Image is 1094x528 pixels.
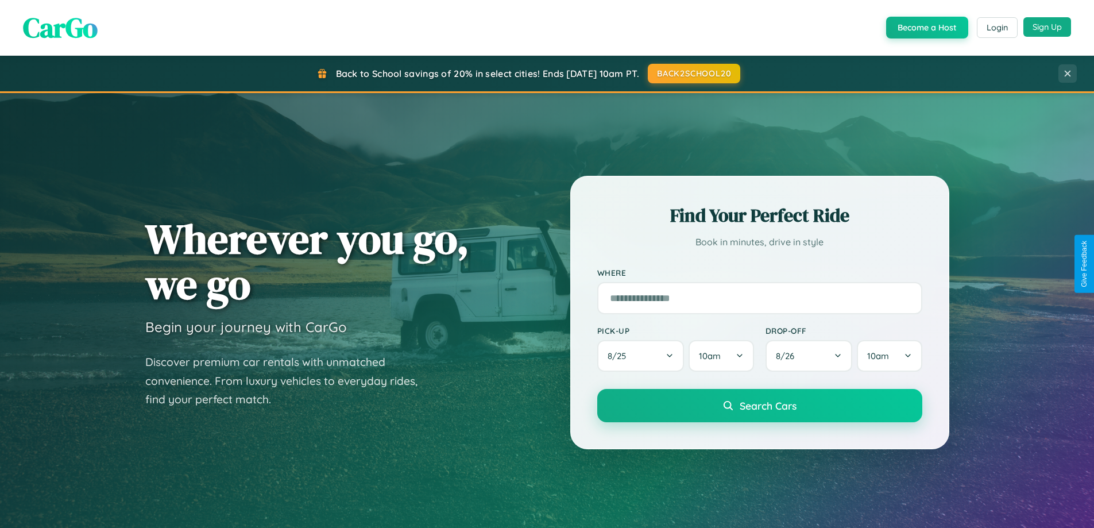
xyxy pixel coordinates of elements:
span: 8 / 26 [776,350,800,361]
span: 10am [699,350,721,361]
span: Search Cars [740,399,797,412]
button: Search Cars [597,389,922,422]
p: Book in minutes, drive in style [597,234,922,250]
button: 10am [689,340,753,372]
span: 10am [867,350,889,361]
span: 8 / 25 [608,350,632,361]
button: Become a Host [886,17,968,38]
h3: Begin your journey with CarGo [145,318,347,336]
button: 8/25 [597,340,685,372]
button: 10am [857,340,922,372]
h1: Wherever you go, we go [145,216,469,307]
span: CarGo [23,9,98,47]
button: Sign Up [1023,17,1071,37]
div: Give Feedback [1080,241,1088,287]
p: Discover premium car rentals with unmatched convenience. From luxury vehicles to everyday rides, ... [145,353,432,409]
label: Pick-up [597,326,754,336]
button: 8/26 [766,340,853,372]
h2: Find Your Perfect Ride [597,203,922,228]
label: Drop-off [766,326,922,336]
label: Where [597,268,922,278]
span: Back to School savings of 20% in select cities! Ends [DATE] 10am PT. [336,68,639,79]
button: BACK2SCHOOL20 [648,64,740,83]
button: Login [977,17,1018,38]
